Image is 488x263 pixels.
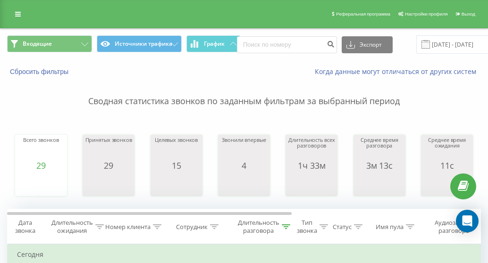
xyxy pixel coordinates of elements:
button: Источники трафика [97,35,182,52]
button: Сбросить фильтры [7,67,73,76]
div: Целевых звонков [155,137,198,161]
div: Длительность разговора [238,219,279,235]
div: 11с [423,161,471,170]
p: Сводная статистика звонков по заданным фильтрам за выбранный период [7,76,481,107]
div: 1ч 33м [288,161,335,170]
div: Длительность ожидания [51,219,93,235]
div: Дата звонка [8,219,42,235]
span: Настройки профиля [405,11,448,16]
a: Когда данные могут отличаться от других систем [315,67,481,76]
div: 15 [155,161,198,170]
span: Входящие [23,40,52,48]
input: Поиск по номеру [237,36,337,53]
div: Принятых звонков [85,137,132,161]
button: График [186,35,241,52]
div: 29 [23,161,59,170]
button: Экспорт [342,36,393,53]
span: Выход [462,11,475,16]
span: График [204,41,225,47]
div: Сотрудник [176,223,208,231]
div: Среднее время ожидания [423,137,471,161]
div: Всего звонков [23,137,59,161]
div: 29 [85,161,132,170]
span: Реферальная программа [336,11,390,16]
button: Входящие [7,35,92,52]
div: Звонили впервые [222,137,266,161]
div: Длительность всех разговоров [288,137,335,161]
div: Среднее время разговора [356,137,403,161]
div: Тип звонка [297,219,317,235]
div: Open Intercom Messenger [456,210,479,232]
div: Имя пула [376,223,404,231]
div: Статус [333,223,352,231]
div: 4 [222,161,266,170]
div: Аудиозапись разговора [431,219,477,235]
div: Номер клиента [105,223,151,231]
div: 3м 13с [356,161,403,170]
